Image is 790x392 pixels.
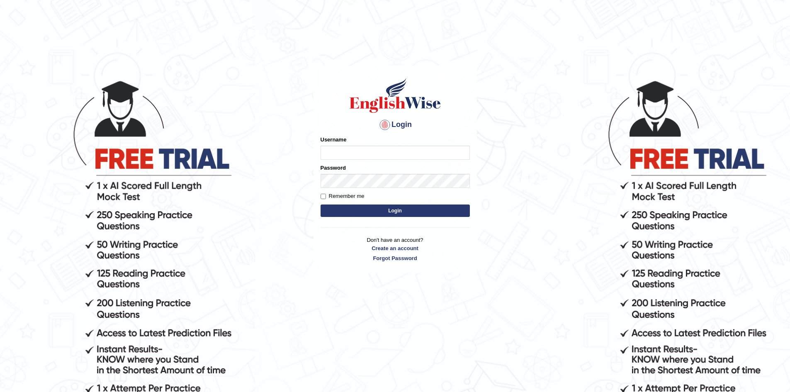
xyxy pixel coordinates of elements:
a: Create an account [321,244,470,252]
button: Login [321,205,470,217]
label: Remember me [321,192,365,200]
label: Password [321,164,346,172]
img: Logo of English Wise sign in for intelligent practice with AI [348,77,442,114]
a: Forgot Password [321,254,470,262]
p: Don't have an account? [321,236,470,262]
h4: Login [321,118,470,131]
input: Remember me [321,194,326,199]
label: Username [321,136,347,144]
